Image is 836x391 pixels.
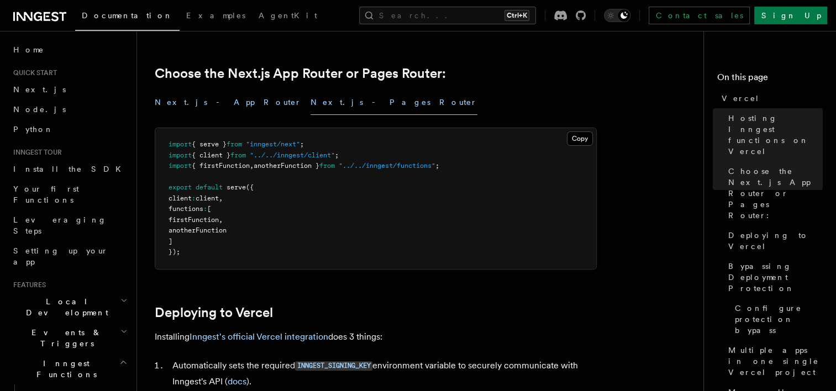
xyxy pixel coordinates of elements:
[254,162,319,170] span: anotherFunction }
[300,140,304,148] span: ;
[169,140,192,148] span: import
[169,237,172,245] span: ]
[219,194,223,202] span: ,
[250,162,254,170] span: ,
[169,151,192,159] span: import
[9,358,119,380] span: Inngest Functions
[435,162,439,170] span: ;
[169,183,192,191] span: export
[754,7,827,24] a: Sign Up
[295,361,372,371] code: INNGEST_SIGNING_KEY
[728,113,823,157] span: Hosting Inngest functions on Vercel
[169,358,597,389] li: Automatically sets the required environment variable to securely communicate with Inngest's API ( ).
[246,183,254,191] span: ({
[339,162,435,170] span: "../../inngest/functions"
[13,215,107,235] span: Leveraging Steps
[207,205,211,213] span: [
[567,131,593,146] button: Copy
[155,305,273,320] a: Deploying to Vercel
[335,151,339,159] span: ;
[728,261,823,294] span: Bypassing Deployment Protection
[9,210,130,241] a: Leveraging Steps
[230,151,246,159] span: from
[9,353,130,384] button: Inngest Functions
[717,71,823,88] h4: On this page
[9,148,62,157] span: Inngest tour
[13,85,66,94] span: Next.js
[82,11,173,20] span: Documentation
[192,194,196,202] span: :
[228,376,246,387] a: docs
[311,90,477,115] button: Next.js - Pages Router
[504,10,529,21] kbd: Ctrl+K
[724,340,823,382] a: Multiple apps in one single Vercel project
[169,216,219,224] span: firstFunction
[728,166,823,221] span: Choose the Next.js App Router or Pages Router:
[75,3,180,31] a: Documentation
[250,151,335,159] span: "../../inngest/client"
[190,331,328,342] a: Inngest's official Vercel integration
[9,292,130,323] button: Local Development
[359,7,536,24] button: Search...Ctrl+K
[180,3,252,30] a: Examples
[169,162,192,170] span: import
[13,125,54,134] span: Python
[13,184,79,204] span: Your first Functions
[724,108,823,161] a: Hosting Inngest functions on Vercel
[169,205,203,213] span: functions
[9,99,130,119] a: Node.js
[9,179,130,210] a: Your first Functions
[604,9,630,22] button: Toggle dark mode
[649,7,750,24] a: Contact sales
[9,119,130,139] a: Python
[196,183,223,191] span: default
[9,323,130,353] button: Events & Triggers
[169,226,227,234] span: anotherFunction
[227,140,242,148] span: from
[155,329,597,345] p: Installing does 3 things:
[728,345,823,378] span: Multiple apps in one single Vercel project
[192,140,227,148] span: { serve }
[219,216,223,224] span: ,
[319,162,335,170] span: from
[196,194,219,202] span: client
[13,246,108,266] span: Setting up your app
[155,66,446,81] a: Choose the Next.js App Router or Pages Router:
[169,248,180,256] span: });
[722,93,760,104] span: Vercel
[717,88,823,108] a: Vercel
[155,90,302,115] button: Next.js - App Router
[724,161,823,225] a: Choose the Next.js App Router or Pages Router:
[9,327,120,349] span: Events & Triggers
[724,225,823,256] a: Deploying to Vercel
[9,241,130,272] a: Setting up your app
[203,205,207,213] span: :
[9,296,120,318] span: Local Development
[295,360,372,371] a: INNGEST_SIGNING_KEY
[227,183,246,191] span: serve
[9,40,130,60] a: Home
[9,68,57,77] span: Quick start
[724,256,823,298] a: Bypassing Deployment Protection
[13,105,66,114] span: Node.js
[252,3,324,30] a: AgentKit
[186,11,245,20] span: Examples
[13,44,44,55] span: Home
[9,281,46,289] span: Features
[192,151,230,159] span: { client }
[192,162,250,170] span: { firstFunction
[169,194,192,202] span: client
[259,11,317,20] span: AgentKit
[730,298,823,340] a: Configure protection bypass
[13,165,128,173] span: Install the SDK
[9,80,130,99] a: Next.js
[735,303,823,336] span: Configure protection bypass
[9,159,130,179] a: Install the SDK
[246,140,300,148] span: "inngest/next"
[728,230,823,252] span: Deploying to Vercel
